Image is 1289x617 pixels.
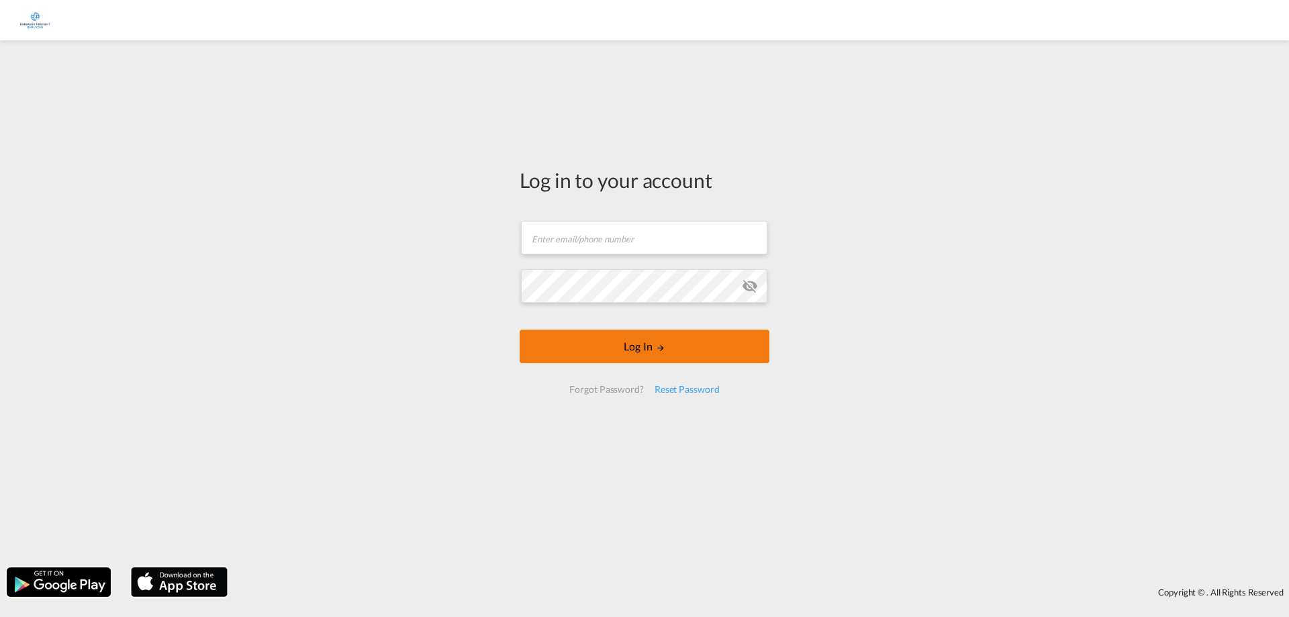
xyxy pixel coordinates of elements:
div: Reset Password [649,377,725,401]
img: google.png [5,566,112,598]
img: e1326340b7c511ef854e8d6a806141ad.jpg [20,5,50,36]
md-icon: icon-eye-off [742,278,758,294]
img: apple.png [130,566,229,598]
div: Log in to your account [520,166,769,194]
div: Forgot Password? [564,377,649,401]
input: Enter email/phone number [521,221,767,254]
button: LOGIN [520,330,769,363]
div: Copyright © . All Rights Reserved [234,581,1289,604]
